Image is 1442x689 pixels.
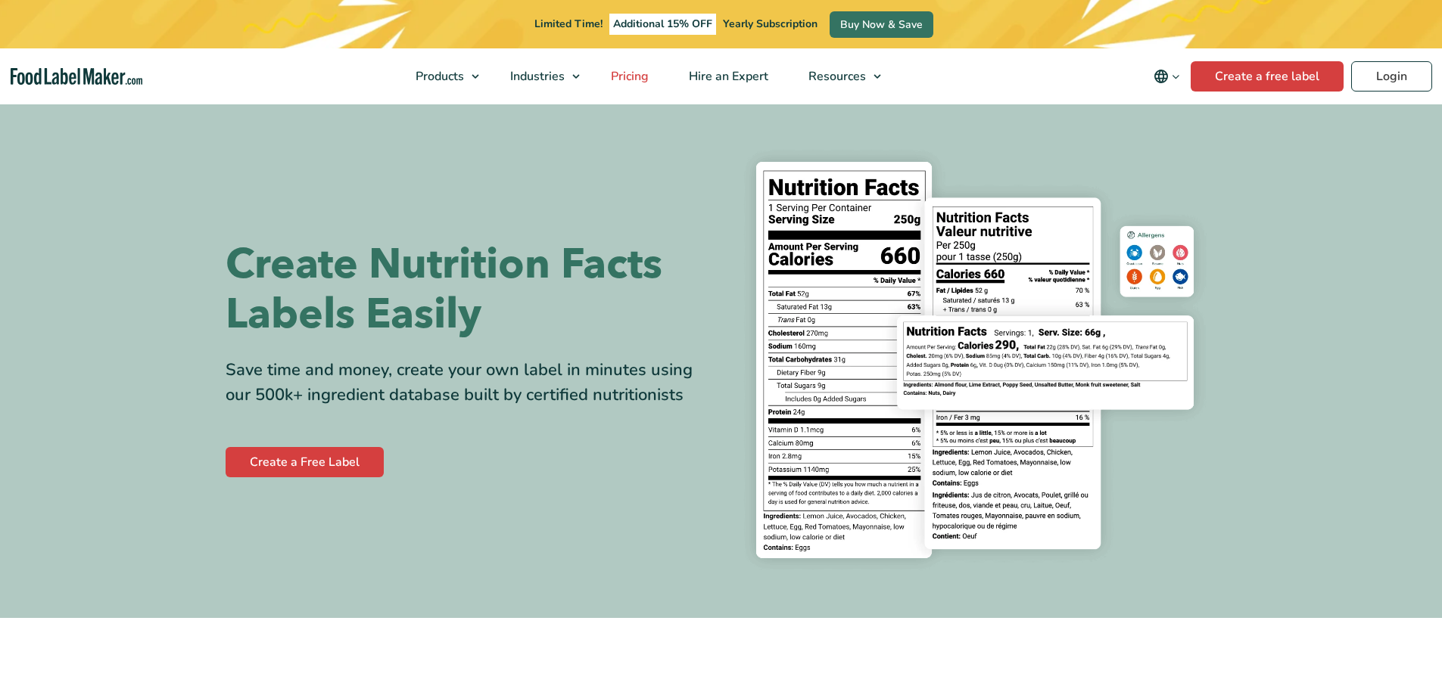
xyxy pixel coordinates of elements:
[591,48,665,104] a: Pricing
[830,11,933,38] a: Buy Now & Save
[11,68,143,85] a: Food Label Maker homepage
[491,48,587,104] a: Industries
[1351,61,1432,92] a: Login
[1143,61,1191,92] button: Change language
[506,68,566,85] span: Industries
[226,358,710,408] div: Save time and money, create your own label in minutes using our 500k+ ingredient database built b...
[804,68,867,85] span: Resources
[789,48,889,104] a: Resources
[669,48,785,104] a: Hire an Expert
[723,17,818,31] span: Yearly Subscription
[411,68,466,85] span: Products
[1191,61,1344,92] a: Create a free label
[606,68,650,85] span: Pricing
[534,17,603,31] span: Limited Time!
[684,68,770,85] span: Hire an Expert
[226,240,710,340] h1: Create Nutrition Facts Labels Easily
[396,48,487,104] a: Products
[609,14,716,35] span: Additional 15% OFF
[226,447,384,477] a: Create a Free Label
